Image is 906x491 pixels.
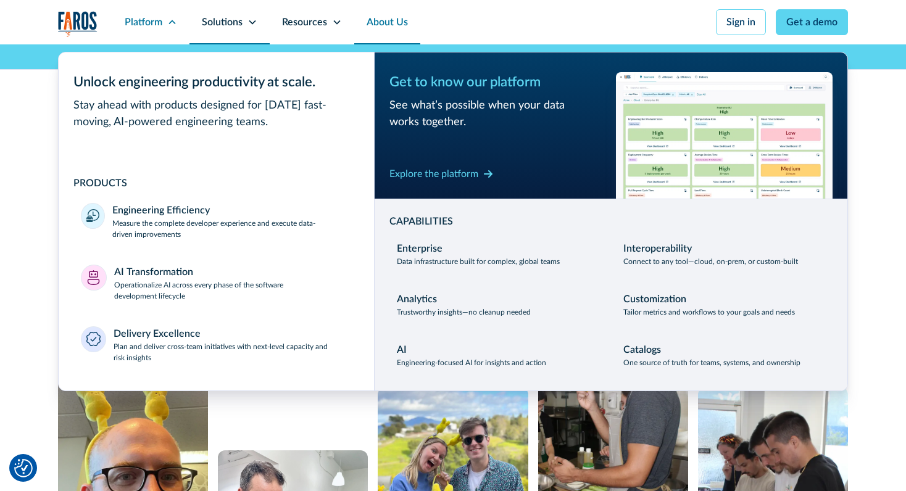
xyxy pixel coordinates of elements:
p: Tailor metrics and workflows to your goals and needs [623,307,795,318]
p: Data infrastructure built for complex, global teams [397,256,560,267]
div: Interoperability [623,241,692,256]
p: Measure the complete developer experience and execute data-driven improvements [112,218,352,240]
div: Catalogs [623,342,661,357]
a: AnalyticsTrustworthy insights—no cleanup needed [389,284,606,325]
a: Explore the platform [389,164,493,184]
img: Revisit consent button [14,459,33,477]
a: EnterpriseData infrastructure built for complex, global teams [389,234,606,274]
a: Delivery ExcellencePlan and deliver cross-team initiatives with next-level capacity and risk insi... [73,319,359,371]
button: Cookie Settings [14,459,33,477]
div: Explore the platform [389,167,478,181]
a: CatalogsOne source of truth for teams, systems, and ownership [616,335,833,376]
div: CAPABILITIES [389,214,833,229]
p: One source of truth for teams, systems, and ownership [623,357,800,368]
div: Customization [623,292,686,307]
p: Trustworthy insights—no cleanup needed [397,307,531,318]
a: home [58,11,98,36]
div: Engineering Efficiency [112,203,210,218]
img: Workflow productivity trends heatmap chart [616,72,833,199]
a: AIEngineering-focused AI for insights and action [389,335,606,376]
img: Logo of the analytics and reporting company Faros. [58,11,98,36]
p: Operationalize AI across every phase of the software development lifecycle [114,279,352,302]
div: Unlock engineering productivity at scale. [73,72,359,93]
a: Get a demo [776,9,848,35]
div: Resources [282,15,327,30]
div: AI [397,342,407,357]
div: Get to know our platform [389,72,606,93]
p: Connect to any tool—cloud, on-prem, or custom-built [623,256,798,267]
p: Engineering-focused AI for insights and action [397,357,546,368]
a: InteroperabilityConnect to any tool—cloud, on-prem, or custom-built [616,234,833,274]
div: Stay ahead with products designed for [DATE] fast-moving, AI-powered engineering teams. [73,97,359,131]
div: Solutions [202,15,243,30]
a: Engineering EfficiencyMeasure the complete developer experience and execute data-driven improvements [73,196,359,247]
div: See what’s possible when your data works together. [389,97,606,131]
div: Platform [125,15,162,30]
div: Delivery Excellence [114,326,201,341]
p: Plan and deliver cross-team initiatives with next-level capacity and risk insights [114,341,352,363]
div: Enterprise [397,241,443,256]
nav: Platform [58,44,848,391]
a: CustomizationTailor metrics and workflows to your goals and needs [616,284,833,325]
div: PRODUCTS [73,176,359,191]
div: AI Transformation [114,265,193,279]
a: Sign in [716,9,766,35]
a: AI TransformationOperationalize AI across every phase of the software development lifecycle [73,257,359,309]
div: Analytics [397,292,437,307]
